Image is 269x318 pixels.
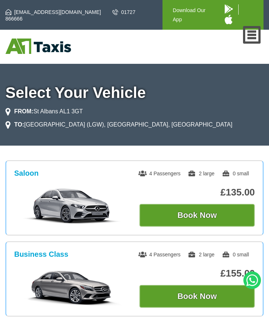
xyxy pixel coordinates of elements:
p: £155.00 [139,268,255,279]
strong: FROM: [14,108,33,114]
span: 2 large [188,252,214,257]
iframe: chat widget [169,302,265,318]
a: [EMAIL_ADDRESS][DOMAIN_NAME] [5,8,101,16]
span: 2 large [188,171,214,176]
h3: Business Class [14,250,68,259]
p: £135.00 [139,187,255,198]
a: 01727 866666 [5,8,135,22]
img: Saloon [17,188,127,224]
li: St Albans AL1 3GT [5,107,83,116]
a: Nav [243,26,261,44]
img: A1 Taxis St Albans LTD [5,39,71,54]
button: Book Now [139,204,255,227]
h1: Select Your Vehicle [5,84,264,102]
li: [GEOGRAPHIC_DATA] (LGW), [GEOGRAPHIC_DATA], [GEOGRAPHIC_DATA] [5,120,232,129]
img: A1 Taxis iPhone App [225,15,232,24]
p: Download Our App [173,6,216,24]
span: 0 small [222,252,249,257]
span: 0 small [222,171,249,176]
strong: TO: [14,121,24,128]
img: Business Class [17,269,127,306]
button: Book Now [139,285,255,308]
span: 4 Passengers [138,171,181,176]
h3: Saloon [14,169,39,178]
span: 4 Passengers [138,252,181,257]
img: A1 Taxis Android App [225,4,233,14]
